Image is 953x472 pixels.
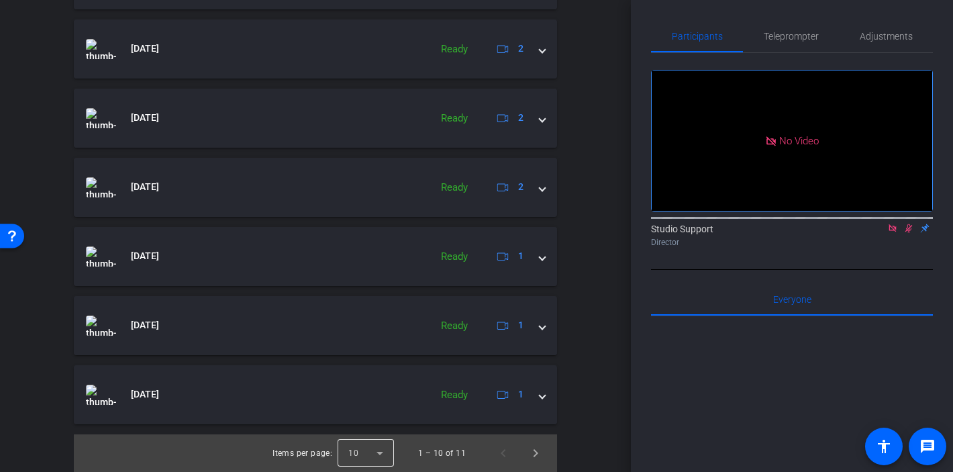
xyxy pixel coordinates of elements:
[434,180,474,195] div: Ready
[518,42,523,56] span: 2
[518,111,523,125] span: 2
[434,249,474,265] div: Ready
[74,19,557,79] mat-expansion-panel-header: thumb-nail[DATE]Ready2
[131,249,159,263] span: [DATE]
[86,39,116,59] img: thumb-nail
[672,32,723,41] span: Participants
[860,32,913,41] span: Adjustments
[74,89,557,148] mat-expansion-panel-header: thumb-nail[DATE]Ready2
[434,318,474,334] div: Ready
[272,446,332,460] div: Items per page:
[434,387,474,403] div: Ready
[131,111,159,125] span: [DATE]
[74,227,557,286] mat-expansion-panel-header: thumb-nail[DATE]Ready1
[876,438,892,455] mat-icon: accessibility
[86,246,116,267] img: thumb-nail
[86,177,116,197] img: thumb-nail
[86,316,116,336] img: thumb-nail
[74,296,557,355] mat-expansion-panel-header: thumb-nail[DATE]Ready1
[418,446,466,460] div: 1 – 10 of 11
[86,385,116,405] img: thumb-nail
[74,365,557,424] mat-expansion-panel-header: thumb-nail[DATE]Ready1
[518,387,523,402] span: 1
[773,295,811,304] span: Everyone
[434,42,474,57] div: Ready
[518,180,523,194] span: 2
[919,438,936,455] mat-icon: message
[651,222,933,248] div: Studio Support
[518,249,523,263] span: 1
[131,180,159,194] span: [DATE]
[779,134,819,146] span: No Video
[131,387,159,402] span: [DATE]
[518,318,523,332] span: 1
[131,318,159,332] span: [DATE]
[131,42,159,56] span: [DATE]
[519,437,552,469] button: Next page
[487,437,519,469] button: Previous page
[434,111,474,126] div: Ready
[764,32,819,41] span: Teleprompter
[74,158,557,217] mat-expansion-panel-header: thumb-nail[DATE]Ready2
[651,236,933,248] div: Director
[86,108,116,128] img: thumb-nail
